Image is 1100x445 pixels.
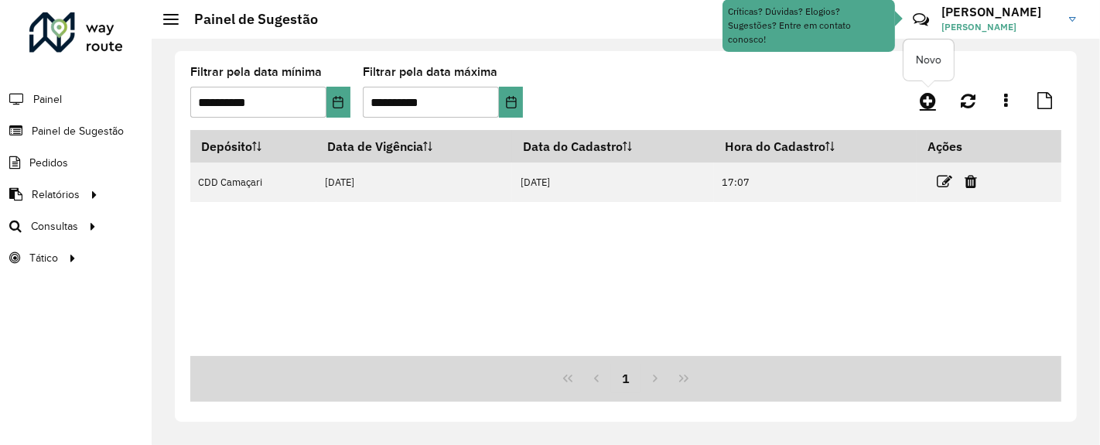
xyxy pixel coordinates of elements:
[941,20,1057,34] span: [PERSON_NAME]
[512,130,714,163] th: Data do Cadastro
[190,63,322,81] label: Filtrar pela data mínima
[941,5,1057,19] h3: [PERSON_NAME]
[31,218,78,234] span: Consultas
[917,130,1009,163] th: Ações
[904,3,938,36] a: Contato Rápido
[512,163,714,202] td: [DATE]
[965,171,977,192] a: Excluir
[32,187,80,203] span: Relatórios
[904,39,954,80] div: Novo
[499,87,523,118] button: Choose Date
[611,364,641,393] button: 1
[33,91,62,108] span: Painel
[29,250,58,266] span: Tático
[937,171,952,192] a: Editar
[190,130,316,163] th: Depósito
[179,11,318,28] h2: Painel de Sugestão
[326,87,350,118] button: Choose Date
[363,63,497,81] label: Filtrar pela data máxima
[29,155,68,171] span: Pedidos
[32,123,124,139] span: Painel de Sugestão
[190,163,316,202] td: CDD Camaçari
[714,130,917,163] th: Hora do Cadastro
[316,163,512,202] td: [DATE]
[714,163,917,202] td: 17:07
[316,130,512,163] th: Data de Vigência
